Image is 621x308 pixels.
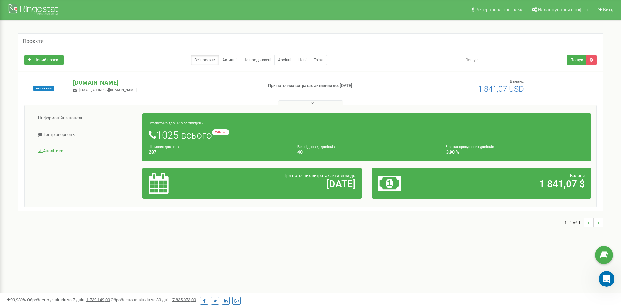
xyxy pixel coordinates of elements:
[274,55,295,65] a: Архівні
[23,38,44,44] h5: Проєкти
[24,55,64,65] a: Новий проєкт
[73,79,257,87] p: [DOMAIN_NAME]
[86,297,110,302] u: 1 739 149,00
[570,173,585,178] span: Баланс
[111,297,196,302] span: Оброблено дзвінків за 30 днів :
[219,55,240,65] a: Активні
[510,79,524,84] span: Баланс
[149,129,585,140] h1: 1025 всього
[79,88,137,92] span: [EMAIL_ADDRESS][DOMAIN_NAME]
[30,127,142,143] a: Центр звернень
[450,179,585,189] h2: 1 841,07 $
[212,129,229,135] small: -246
[191,55,219,65] a: Всі проєкти
[172,297,196,302] u: 7 835 073,00
[30,110,142,126] a: Інформаційна панель
[297,145,335,149] small: Без відповіді дзвінків
[27,297,110,302] span: Оброблено дзвінків за 7 днів :
[475,7,524,12] span: Реферальна програма
[478,84,524,94] span: 1 841,07 USD
[33,86,54,91] span: Активний
[221,179,355,189] h2: [DATE]
[446,145,494,149] small: Частка пропущених дзвінків
[567,55,586,65] button: Пошук
[7,297,26,302] span: 99,989%
[297,150,436,154] h4: 40
[295,55,310,65] a: Нові
[446,150,585,154] h4: 3,90 %
[149,150,288,154] h4: 287
[149,121,203,125] small: Статистика дзвінків за тиждень
[603,7,614,12] span: Вихід
[30,143,142,159] a: Аналiтика
[461,55,567,65] input: Пошук
[149,145,179,149] small: Цільових дзвінків
[283,173,355,178] span: При поточних витратах активний до
[268,83,404,89] p: При поточних витратах активний до: [DATE]
[538,7,589,12] span: Налаштування профілю
[240,55,275,65] a: Не продовжені
[310,55,327,65] a: Тріал
[564,218,584,227] span: 1 - 1 of 1
[564,211,603,234] nav: ...
[599,271,614,287] iframe: Intercom live chat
